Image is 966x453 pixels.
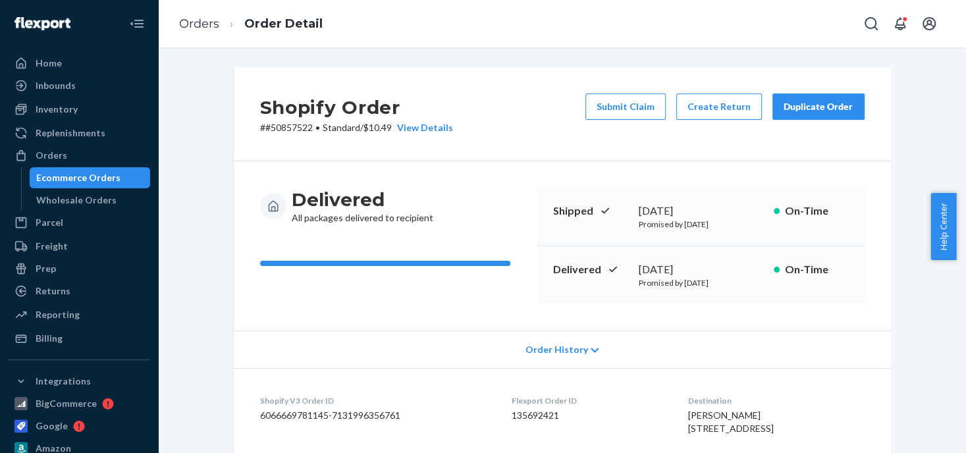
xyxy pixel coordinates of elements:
[858,11,884,37] button: Open Search Box
[36,332,63,345] div: Billing
[8,304,150,325] a: Reporting
[30,190,151,211] a: Wholesale Orders
[8,53,150,74] a: Home
[8,280,150,302] a: Returns
[315,122,320,133] span: •
[36,240,68,253] div: Freight
[676,93,762,120] button: Create Return
[14,17,70,30] img: Flexport logo
[323,122,360,133] span: Standard
[8,212,150,233] a: Parcel
[292,188,433,211] h3: Delivered
[8,415,150,437] a: Google
[772,93,865,120] button: Duplicate Order
[260,395,491,406] dt: Shopify V3 Order ID
[8,236,150,257] a: Freight
[512,409,667,422] dd: 135692421
[36,308,80,321] div: Reporting
[36,126,105,140] div: Replenishments
[639,219,763,230] p: Promised by [DATE]
[8,99,150,120] a: Inventory
[785,262,849,277] p: On-Time
[36,103,78,116] div: Inventory
[36,171,121,184] div: Ecommerce Orders
[244,16,323,31] a: Order Detail
[688,395,864,406] dt: Destination
[553,203,628,219] p: Shipped
[639,262,763,277] div: [DATE]
[930,193,956,260] button: Help Center
[785,203,849,219] p: On-Time
[8,371,150,392] button: Integrations
[260,121,453,134] p: # #50857522 / $10.49
[639,203,763,219] div: [DATE]
[36,262,56,275] div: Prep
[169,5,333,43] ol: breadcrumbs
[8,393,150,414] a: BigCommerce
[36,419,68,433] div: Google
[8,328,150,349] a: Billing
[36,57,62,70] div: Home
[887,11,913,37] button: Open notifications
[553,262,628,277] p: Delivered
[36,375,91,388] div: Integrations
[260,409,491,422] dd: 6066669781145-7131996356761
[392,121,453,134] button: View Details
[36,284,70,298] div: Returns
[585,93,666,120] button: Submit Claim
[260,93,453,121] h2: Shopify Order
[916,11,942,37] button: Open account menu
[36,397,97,410] div: BigCommerce
[36,79,76,92] div: Inbounds
[292,188,433,225] div: All packages delivered to recipient
[36,149,67,162] div: Orders
[36,194,117,207] div: Wholesale Orders
[8,145,150,166] a: Orders
[8,122,150,144] a: Replenishments
[8,75,150,96] a: Inbounds
[784,100,853,113] div: Duplicate Order
[688,410,774,434] span: [PERSON_NAME] [STREET_ADDRESS]
[525,343,587,356] span: Order History
[639,277,763,288] p: Promised by [DATE]
[8,258,150,279] a: Prep
[124,11,150,37] button: Close Navigation
[512,395,667,406] dt: Flexport Order ID
[179,16,219,31] a: Orders
[36,216,63,229] div: Parcel
[30,167,151,188] a: Ecommerce Orders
